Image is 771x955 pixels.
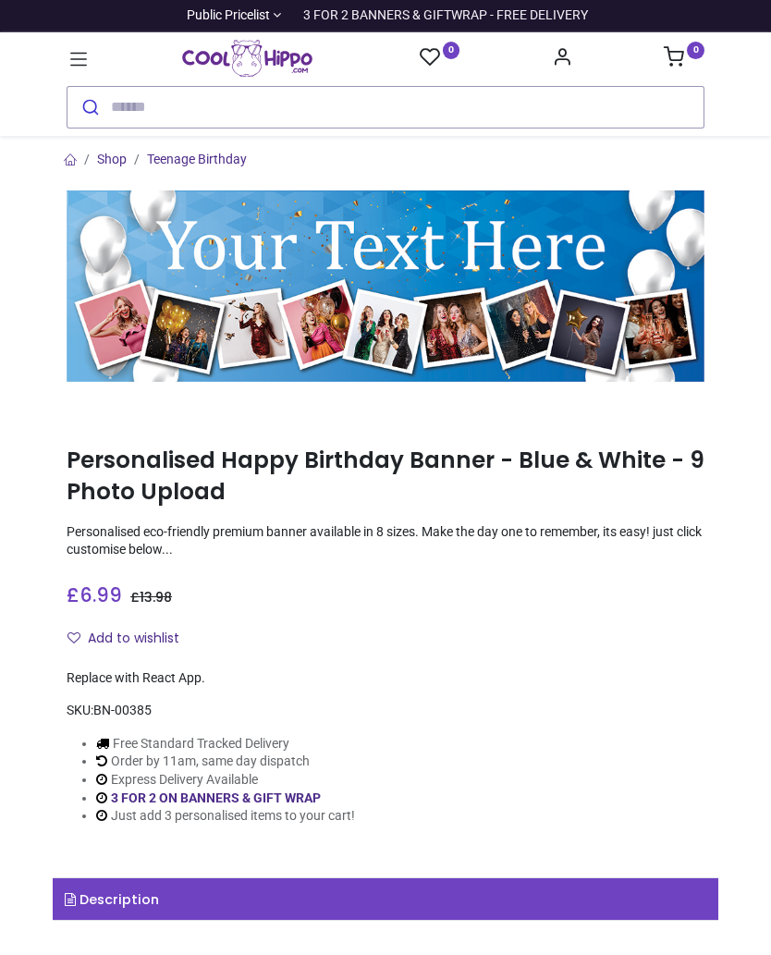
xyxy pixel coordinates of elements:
[687,42,704,59] sup: 0
[147,152,247,166] a: Teenage Birthday
[67,669,704,688] div: Replace with React App.
[97,152,127,166] a: Shop
[67,87,111,128] button: Submit
[420,46,460,69] a: 0
[96,735,355,753] li: Free Standard Tracked Delivery
[96,771,355,790] li: Express Delivery Available
[80,582,122,608] span: 6.99
[93,703,152,717] span: BN-00385
[67,523,704,559] p: Personalised eco-friendly premium banner available in 8 sizes. Make the day one to remember, its ...
[96,807,355,826] li: Just add 3 personalised items to your cart!
[67,445,704,508] h1: Personalised Happy Birthday Banner - Blue & White - 9 Photo Upload
[130,588,172,606] span: £
[67,631,80,644] i: Add to wishlist
[182,40,312,77] img: Cool Hippo
[67,190,704,382] img: Personalised Happy Birthday Banner - Blue & White - 9 Photo Upload
[67,623,195,655] button: Add to wishlistAdd to wishlist
[664,52,704,67] a: 0
[182,40,312,77] a: Logo of Cool Hippo
[552,52,572,67] a: Account Info
[183,6,282,25] a: Public Pricelist
[111,790,321,805] a: 3 FOR 2 ON BANNERS & GIFT WRAP
[96,753,355,771] li: Order by 11am, same day dispatch
[53,878,718,921] a: Description
[187,6,270,25] span: Public Pricelist
[67,582,122,608] span: £
[303,6,588,25] div: 3 FOR 2 BANNERS & GIFTWRAP - FREE DELIVERY
[67,702,704,720] div: SKU:
[443,42,460,59] sup: 0
[140,588,172,606] span: 13.98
